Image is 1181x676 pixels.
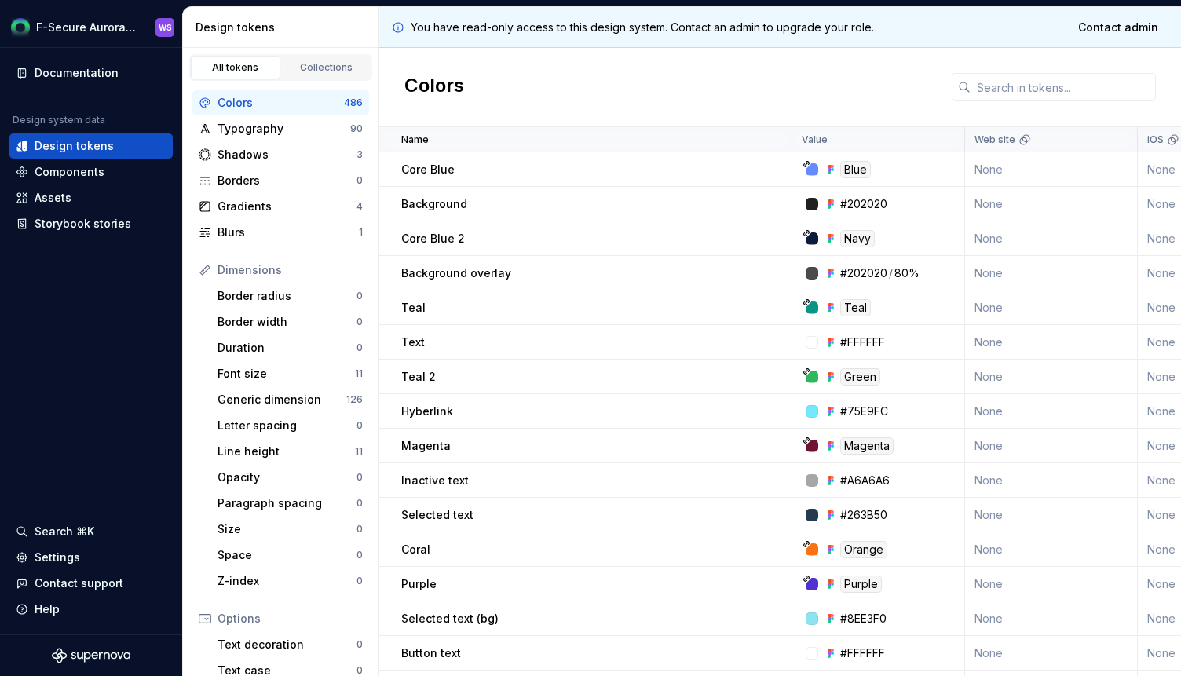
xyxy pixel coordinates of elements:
[401,231,465,247] p: Core Blue 2
[218,470,356,485] div: Opacity
[356,497,363,510] div: 0
[9,571,173,596] button: Contact support
[965,290,1138,325] td: None
[35,190,71,206] div: Assets
[840,404,888,419] div: #75E9FC
[356,174,363,187] div: 0
[218,418,356,433] div: Letter spacing
[35,138,114,154] div: Design tokens
[211,283,369,309] a: Border radius0
[401,369,436,385] p: Teal 2
[9,133,173,159] a: Design tokens
[35,576,123,591] div: Contact support
[346,393,363,406] div: 126
[218,121,350,137] div: Typography
[974,133,1015,146] p: Web site
[401,576,437,592] p: Purple
[218,95,344,111] div: Colors
[218,444,355,459] div: Line height
[13,114,105,126] div: Design system data
[9,211,173,236] a: Storybook stories
[218,173,356,188] div: Borders
[218,547,356,563] div: Space
[965,532,1138,567] td: None
[401,162,455,177] p: Core Blue
[218,199,356,214] div: Gradients
[401,300,426,316] p: Teal
[35,524,94,539] div: Search ⌘K
[35,65,119,81] div: Documentation
[840,645,885,661] div: #FFFFFF
[350,122,363,135] div: 90
[211,543,369,568] a: Space0
[9,519,173,544] button: Search ⌘K
[35,601,60,617] div: Help
[211,413,369,438] a: Letter spacing0
[401,611,499,627] p: Selected text (bg)
[11,18,30,37] img: d3bb7620-ca80-4d5f-be32-27088bf5cb46.png
[159,21,172,34] div: WS
[401,473,469,488] p: Inactive text
[9,60,173,86] a: Documentation
[211,439,369,464] a: Line height11
[356,316,363,328] div: 0
[965,152,1138,187] td: None
[344,97,363,109] div: 486
[356,575,363,587] div: 0
[965,187,1138,221] td: None
[192,142,369,167] a: Shadows3
[36,20,137,35] div: F-Secure Aurora Design System
[211,309,369,334] a: Border width0
[9,159,173,185] a: Components
[211,517,369,542] a: Size0
[192,116,369,141] a: Typography90
[802,133,828,146] p: Value
[840,437,894,455] div: Magenta
[840,576,882,593] div: Purple
[356,419,363,432] div: 0
[1147,133,1164,146] p: iOS
[840,507,887,523] div: #263B50
[965,636,1138,671] td: None
[218,392,346,407] div: Generic dimension
[211,361,369,386] a: Font size11
[889,265,893,281] div: /
[1078,20,1158,35] span: Contact admin
[840,473,890,488] div: #A6A6A6
[52,648,130,663] a: Supernova Logo
[211,335,369,360] a: Duration0
[356,471,363,484] div: 0
[196,20,372,35] div: Design tokens
[965,256,1138,290] td: None
[840,230,875,247] div: Navy
[35,164,104,180] div: Components
[192,194,369,219] a: Gradients4
[401,438,451,454] p: Magenta
[401,265,511,281] p: Background overlay
[356,200,363,213] div: 4
[356,638,363,651] div: 0
[192,90,369,115] a: Colors486
[965,463,1138,498] td: None
[965,567,1138,601] td: None
[965,601,1138,636] td: None
[211,387,369,412] a: Generic dimension126
[218,521,356,537] div: Size
[894,265,920,281] div: 80%
[218,340,356,356] div: Duration
[404,73,464,101] h2: Colors
[35,550,80,565] div: Settings
[840,368,880,386] div: Green
[965,394,1138,429] td: None
[35,216,131,232] div: Storybook stories
[840,334,885,350] div: #FFFFFF
[218,366,355,382] div: Font size
[211,568,369,594] a: Z-index0
[1068,13,1168,42] a: Contact admin
[3,10,179,44] button: F-Secure Aurora Design SystemWS
[356,342,363,354] div: 0
[218,611,363,627] div: Options
[192,168,369,193] a: Borders0
[218,637,356,652] div: Text decoration
[965,221,1138,256] td: None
